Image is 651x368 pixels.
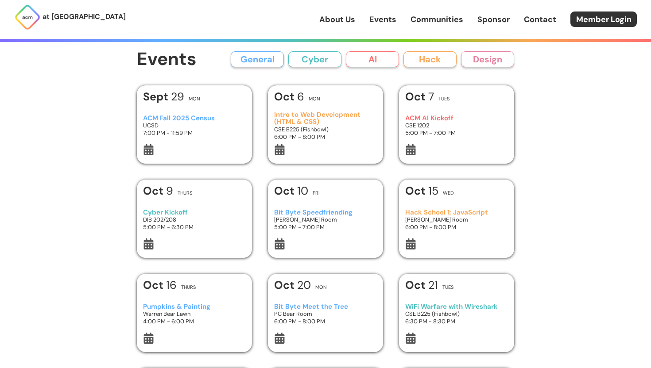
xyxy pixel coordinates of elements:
h1: Events [137,50,197,69]
img: ACM Logo [14,4,41,31]
h3: 5:00 PM - 7:00 PM [405,129,508,137]
b: Oct [274,184,297,198]
a: About Us [319,14,355,25]
h3: 5:00 PM - 6:30 PM [143,223,246,231]
h3: ACM Fall 2025 Census [143,115,246,122]
h2: Mon [189,96,200,101]
button: AI [346,51,399,67]
h3: UCSD [143,122,246,129]
button: Design [461,51,514,67]
h3: WiFi Warfare with Wireshark [405,303,508,310]
h3: 6:00 PM - 8:00 PM [274,133,377,141]
h3: ACM AI Kickoff [405,115,508,122]
h1: 7 [405,91,434,102]
h1: 21 [405,280,438,291]
b: Oct [143,184,166,198]
a: Communities [411,14,463,25]
h3: Warren Bear Lawn [143,310,246,318]
h3: Bit Byte Speedfriending [274,209,377,216]
h3: Intro to Web Development (HTML & CSS) [274,111,377,126]
button: Cyber [288,51,341,67]
a: Contact [524,14,556,25]
h2: Mon [315,285,327,290]
h2: Tues [438,96,449,101]
h3: 6:30 PM - 8:30 PM [405,318,508,325]
h3: Hack School 1: JavaScript [405,209,508,216]
b: Oct [405,89,428,104]
a: at [GEOGRAPHIC_DATA] [14,4,126,31]
h3: 6:00 PM - 8:00 PM [274,318,377,325]
h3: Pumpkins & Painting [143,303,246,310]
h3: PC Bear Room [274,310,377,318]
h3: 7:00 PM - 11:59 PM [143,129,246,137]
b: Sept [143,89,171,104]
h3: CSE B225 (Fishbowl) [274,126,377,133]
h3: DIB 202/208 [143,216,246,223]
a: Member Login [570,11,637,27]
b: Oct [405,278,428,292]
b: Oct [274,89,297,104]
h3: CSE B225 (Fishbowl) [405,310,508,318]
h2: Tues [442,285,453,290]
h2: Thurs [181,285,196,290]
h1: 16 [143,280,177,291]
h3: CSE 1202 [405,122,508,129]
h3: [PERSON_NAME] Room [274,216,377,223]
h3: Cyber Kickoff [143,209,246,216]
h3: 6:00 PM - 8:00 PM [405,223,508,231]
h1: 6 [274,91,304,102]
h3: 4:00 PM - 6:00 PM [143,318,246,325]
b: Oct [143,278,166,292]
h2: Mon [309,96,320,101]
h3: Bit Byte Meet the Tree [274,303,377,310]
h1: 29 [143,91,184,102]
a: Events [369,14,396,25]
a: Sponsor [477,14,510,25]
h1: 20 [274,280,311,291]
b: Oct [405,184,428,198]
h3: 5:00 PM - 7:00 PM [274,223,377,231]
b: Oct [274,278,297,292]
h3: [PERSON_NAME] Room [405,216,508,223]
button: Hack [403,51,457,67]
p: at [GEOGRAPHIC_DATA] [43,11,126,23]
h2: Thurs [178,191,192,195]
h1: 10 [274,185,308,196]
h2: Wed [443,191,454,195]
button: General [231,51,284,67]
h1: 15 [405,185,438,196]
h2: Fri [313,191,320,195]
h1: 9 [143,185,173,196]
